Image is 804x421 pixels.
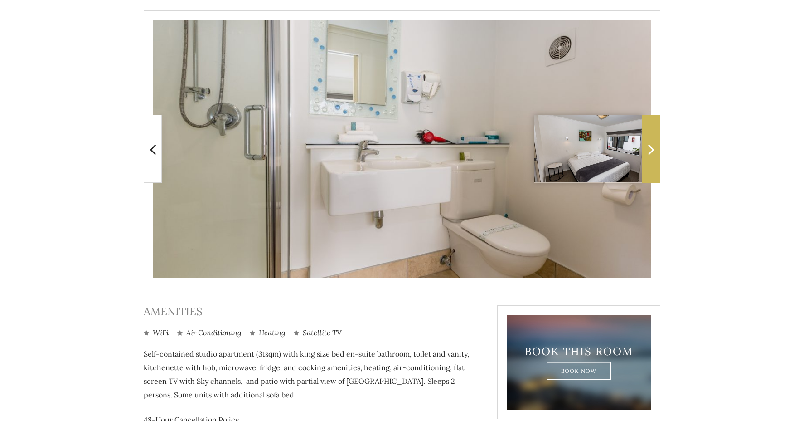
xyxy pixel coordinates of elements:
[547,362,611,380] a: Book Now
[177,328,241,338] li: Air Conditioning
[144,305,484,318] h3: Amenities
[144,347,484,401] p: Self-contained studio apartment (31sqm) with king size bed en-suite bathroom, toilet and vanity, ...
[144,328,169,338] li: WiFi
[294,328,342,338] li: Satellite TV
[523,345,635,358] h3: Book This Room
[250,328,285,338] li: Heating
